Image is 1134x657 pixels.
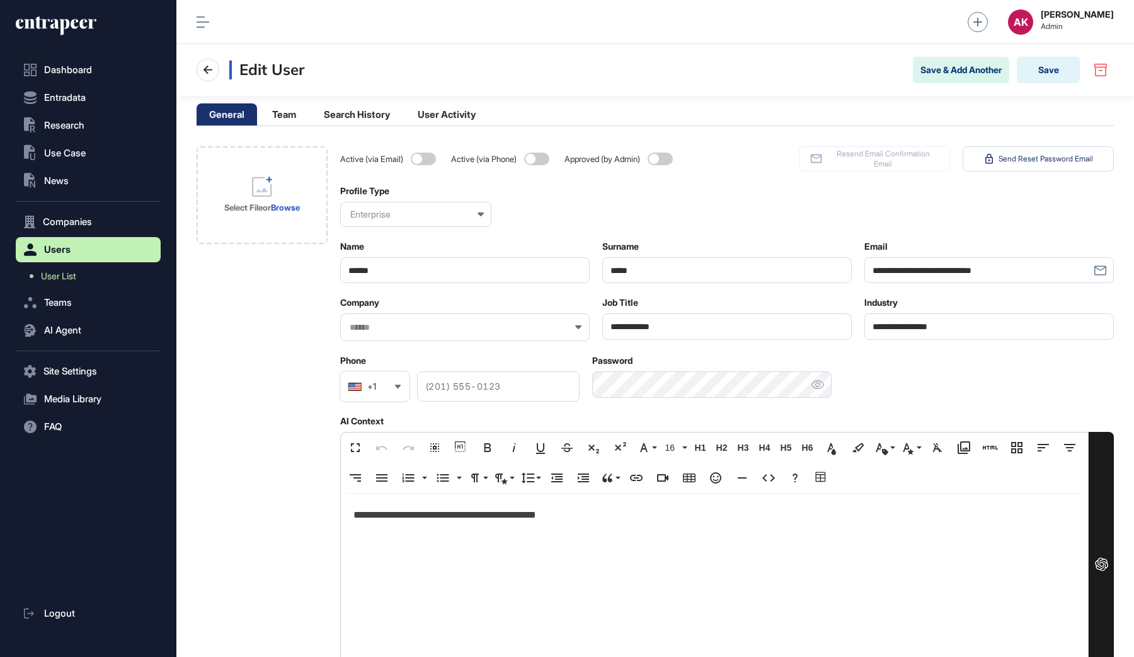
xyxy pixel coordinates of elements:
span: Entradata [44,93,86,103]
button: H1 [691,435,710,460]
button: Subscript [581,435,605,460]
button: Underline (⌘U) [529,435,553,460]
button: Entradata [16,85,161,110]
button: Quote [598,465,622,491]
button: Align Left [1031,435,1055,460]
button: Undo (⌘Z) [370,435,394,460]
button: Unordered List [431,465,455,491]
strong: [PERSON_NAME] [1041,9,1114,20]
button: Unordered List [453,465,463,491]
button: Clear Formatting [925,435,949,460]
div: +1 [367,382,376,391]
button: News [16,168,161,194]
button: AK [1008,9,1033,35]
button: Site Settings [16,359,161,384]
span: Active (via Phone) [451,154,519,164]
img: United States [348,382,362,391]
span: Send Reset Password Email [999,154,1093,164]
button: Table Builder [810,465,833,491]
button: AI Agent [16,318,161,343]
a: Browse [271,202,300,212]
button: Responsive Layout [1005,435,1029,460]
button: H6 [798,435,817,460]
label: Password [592,356,633,366]
button: Code View [757,465,781,491]
button: FAQ [16,414,161,439]
span: Admin [1041,22,1114,31]
span: Media Library [44,394,101,404]
div: or [224,202,300,213]
button: Insert Table [677,465,701,491]
span: H2 [713,443,731,453]
li: General [197,103,257,125]
span: Teams [44,298,72,308]
button: Insert Video [651,465,675,491]
button: Font Family [634,435,658,460]
span: H3 [734,443,753,453]
button: Paragraph Format [466,465,490,491]
button: Ordered List [418,465,428,491]
button: Align Justify [370,465,394,491]
h3: Edit User [229,61,304,79]
button: Text Color [820,435,844,460]
button: Save [1017,57,1080,83]
button: Add HTML [978,435,1002,460]
span: H5 [777,443,796,453]
button: Help (⌘/) [783,465,807,491]
button: Show blocks [449,435,473,460]
a: Logout [16,601,161,626]
button: Send Reset Password Email [963,146,1114,172]
button: Insert Link (⌘K) [624,465,648,491]
button: Inline Class [873,435,896,460]
a: Dashboard [16,57,161,83]
button: Italic (⌘I) [502,435,526,460]
label: Company [340,298,379,308]
label: Name [340,241,364,252]
button: Save & Add Another [913,57,1009,83]
button: Align Right [343,465,367,491]
span: FAQ [44,422,62,432]
label: Industry [864,298,898,308]
li: Search History [311,103,403,125]
button: Redo (⌘⇧Z) [396,435,420,460]
button: Inline Style [899,435,923,460]
button: Strikethrough (⌘S) [555,435,579,460]
span: H6 [798,443,817,453]
span: AI Agent [44,325,81,335]
label: Job Title [602,298,638,308]
span: Users [44,245,71,255]
span: Active (via Email) [340,154,406,164]
button: Companies [16,209,161,235]
button: Decrease Indent (⌘[) [545,465,569,491]
button: Use Case [16,141,161,166]
button: Emoticons [704,465,728,491]
button: Bold (⌘B) [476,435,500,460]
span: Site Settings [43,366,97,376]
span: Dashboard [44,65,92,75]
strong: Select File [224,202,263,212]
span: H4 [755,443,774,453]
button: Teams [16,290,161,315]
span: Approved (by Admin) [564,154,643,164]
label: Profile Type [340,186,389,196]
span: Companies [43,217,92,227]
span: News [44,176,69,186]
span: Research [44,120,84,131]
span: User List [41,271,76,281]
label: Surname [602,241,639,252]
button: Paragraph Style [492,465,516,491]
button: 16 [661,435,689,460]
div: Profile Image [197,146,328,244]
button: Align Center [1058,435,1082,460]
label: AI Context [340,416,384,426]
label: Phone [340,356,366,366]
span: Logout [44,608,75,619]
button: Media Library [16,387,161,412]
div: Select FileorBrowse [197,146,328,244]
a: User List [22,265,161,288]
button: Fullscreen [343,435,367,460]
button: Select All [423,435,447,460]
button: Ordered List [396,465,420,491]
button: Media Library [952,435,976,460]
